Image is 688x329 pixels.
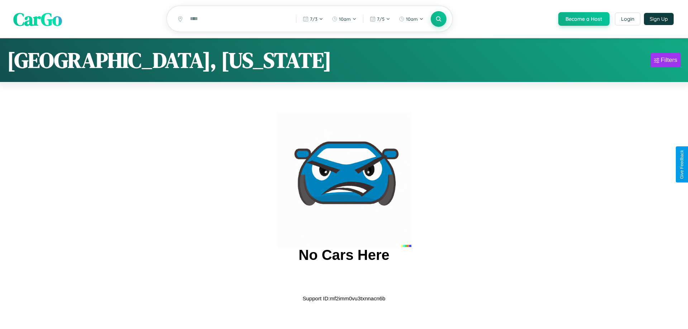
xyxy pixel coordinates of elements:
div: Give Feedback [679,150,684,179]
span: 7 / 3 [310,16,317,22]
button: Sign Up [644,13,674,25]
button: 10am [328,13,360,25]
button: 7/3 [299,13,327,25]
p: Support ID: mf2imm0vu3txnnacn6b [303,294,386,303]
h1: [GEOGRAPHIC_DATA], [US_STATE] [7,45,331,75]
button: Login [615,13,640,25]
img: car [277,112,411,247]
div: Filters [661,57,677,64]
button: Filters [650,53,681,67]
span: CarGo [13,6,62,31]
button: 7/5 [366,13,394,25]
span: 10am [406,16,418,22]
h2: No Cars Here [298,247,389,263]
span: 7 / 5 [377,16,384,22]
span: 10am [339,16,351,22]
button: 10am [395,13,427,25]
button: Become a Host [558,12,610,26]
